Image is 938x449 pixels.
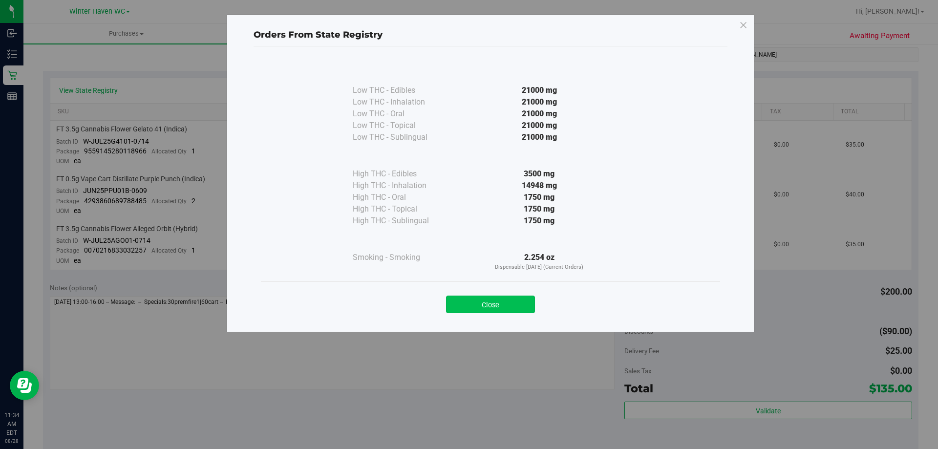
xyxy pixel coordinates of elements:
[10,371,39,400] iframe: Resource center
[450,215,628,227] div: 1750 mg
[353,180,450,192] div: High THC - Inhalation
[450,252,628,272] div: 2.254 oz
[450,108,628,120] div: 21000 mg
[450,180,628,192] div: 14948 mg
[353,192,450,203] div: High THC - Oral
[353,131,450,143] div: Low THC - Sublingual
[450,96,628,108] div: 21000 mg
[353,96,450,108] div: Low THC - Inhalation
[353,215,450,227] div: High THC - Sublingual
[450,131,628,143] div: 21000 mg
[450,85,628,96] div: 21000 mg
[353,168,450,180] div: High THC - Edibles
[450,192,628,203] div: 1750 mg
[450,263,628,272] p: Dispensable [DATE] (Current Orders)
[254,29,383,40] span: Orders From State Registry
[446,296,535,313] button: Close
[353,120,450,131] div: Low THC - Topical
[450,120,628,131] div: 21000 mg
[353,108,450,120] div: Low THC - Oral
[450,203,628,215] div: 1750 mg
[353,252,450,263] div: Smoking - Smoking
[353,203,450,215] div: High THC - Topical
[353,85,450,96] div: Low THC - Edibles
[450,168,628,180] div: 3500 mg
